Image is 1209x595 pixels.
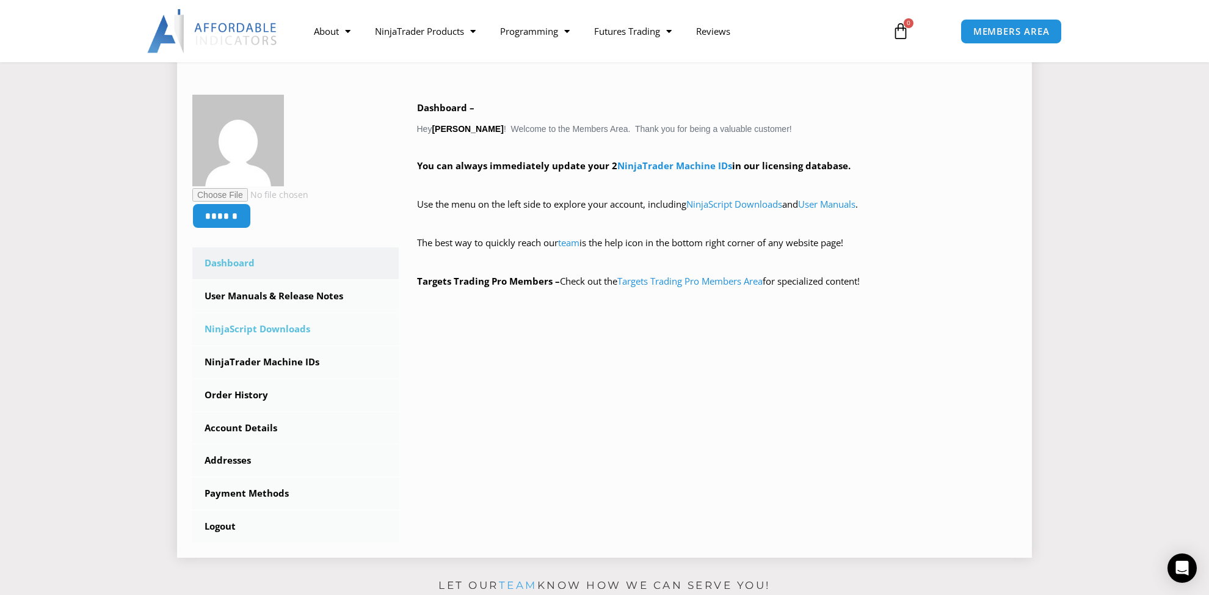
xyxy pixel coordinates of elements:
[192,379,399,411] a: Order History
[874,13,928,49] a: 0
[488,17,582,45] a: Programming
[192,313,399,345] a: NinjaScript Downloads
[192,346,399,378] a: NinjaTrader Machine IDs
[973,27,1050,36] span: MEMBERS AREA
[192,478,399,509] a: Payment Methods
[904,18,913,28] span: 0
[558,236,579,249] a: team
[417,235,1017,269] p: The best way to quickly reach our is the help icon in the bottom right corner of any website page!
[192,95,284,186] img: c19f068c1ff6ba8effe5eab1adc995a0aca5307dcc393670c834159c151936f0
[582,17,684,45] a: Futures Trading
[960,19,1062,44] a: MEMBERS AREA
[192,445,399,476] a: Addresses
[192,247,399,279] a: Dashboard
[417,101,474,114] b: Dashboard –
[302,17,363,45] a: About
[617,275,763,287] a: Targets Trading Pro Members Area
[417,196,1017,230] p: Use the menu on the left side to explore your account, including and .
[302,17,878,45] nav: Menu
[192,247,399,542] nav: Account pages
[499,579,537,591] a: team
[192,511,399,542] a: Logout
[417,275,560,287] strong: Targets Trading Pro Members –
[1167,553,1197,583] div: Open Intercom Messenger
[192,280,399,312] a: User Manuals & Release Notes
[417,273,1017,290] p: Check out the for specialized content!
[617,159,732,172] a: NinjaTrader Machine IDs
[417,159,851,172] strong: You can always immediately update your 2 in our licensing database.
[192,412,399,444] a: Account Details
[798,198,855,210] a: User Manuals
[686,198,782,210] a: NinjaScript Downloads
[363,17,488,45] a: NinjaTrader Products
[417,100,1017,290] div: Hey ! Welcome to the Members Area. Thank you for being a valuable customer!
[147,9,278,53] img: LogoAI | Affordable Indicators – NinjaTrader
[432,124,503,134] strong: [PERSON_NAME]
[684,17,742,45] a: Reviews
